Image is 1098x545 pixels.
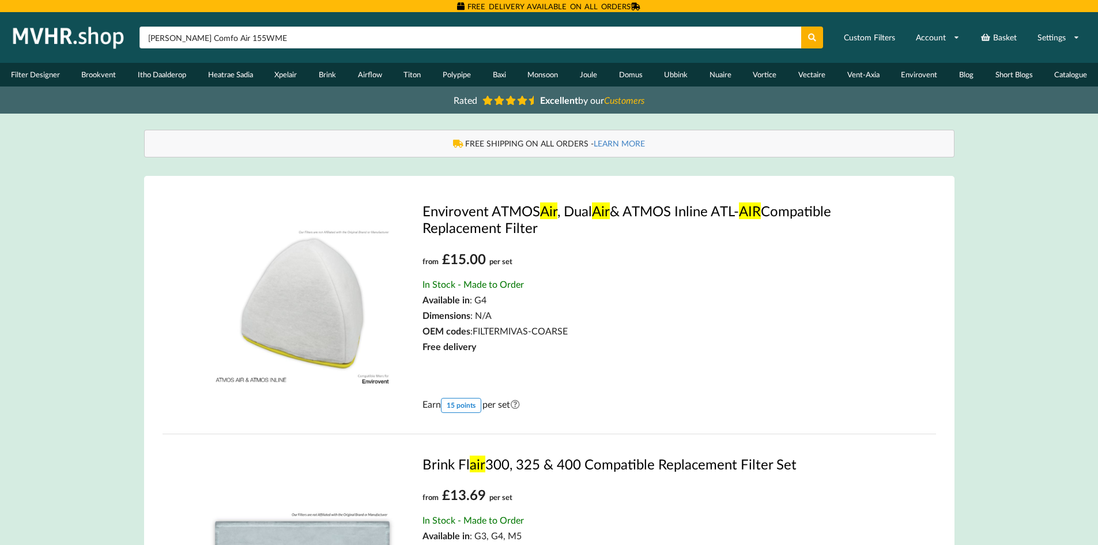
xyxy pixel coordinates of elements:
a: Custom Filters [836,27,903,48]
a: Baxi [482,63,517,87]
a: Vent-Axia [836,63,891,87]
a: Airflow [347,63,393,87]
a: Itho Daalderop [127,63,197,87]
span: per set [489,257,512,266]
span: Rated [454,95,477,106]
a: Vortice [742,63,788,87]
a: Domus [608,63,654,87]
div: : [422,325,900,336]
img: mvhr.shop.png [8,23,129,52]
span: from [422,493,439,502]
input: Search product name or part number... [139,27,801,48]
span: from [422,257,439,266]
span: Dimensions [422,310,470,321]
span: Earn per set [422,398,523,413]
a: Settings [1030,27,1087,48]
a: Brink [308,63,347,87]
a: Heatrae Sadia [197,63,264,87]
a: Rated Excellentby ourCustomers [446,91,653,110]
span: £ [442,250,450,267]
span: £ [442,486,450,503]
a: Blog [948,63,984,87]
bdi: 15.00 [442,250,486,267]
a: Short Blogs [984,63,1044,87]
a: LEARN MORE [594,138,645,148]
a: Polypipe [432,63,482,87]
a: Envirovent ATMOSAir, DualAir& ATMOS Inline ATL-AIRCompatible Replacement Filter [422,202,900,236]
a: Ubbink [653,63,699,87]
a: Envirovent [891,63,949,87]
a: Nuaire [699,63,742,87]
i: Customers [604,95,644,106]
a: Basket [973,27,1024,48]
mark: AIR [739,202,761,219]
div: : G3, G4, M5 [422,530,900,541]
mark: air [470,456,485,472]
span: by our [540,95,644,106]
span: Available in [422,294,470,305]
span: per set [489,493,512,502]
div: : G4 [422,294,900,305]
div: In Stock - Made to Order [422,279,900,290]
img: Envirovent_ATMOS_Air.jpg [198,202,406,411]
a: Vectaire [787,63,836,87]
mark: Air [540,202,557,219]
div: In Stock - Made to Order [422,514,900,525]
div: 15 points [441,398,481,413]
a: Xpelair [264,63,308,87]
a: Joule [569,63,608,87]
mark: Air [592,202,610,219]
a: Brookvent [71,63,127,87]
b: Excellent [540,95,578,106]
span: Available in [422,530,470,541]
a: Catalogue [1043,63,1098,87]
div: FREE SHIPPING ON ALL ORDERS - [156,138,942,149]
a: Titon [393,63,432,87]
bdi: 13.69 [442,486,486,503]
div: : N/A [422,310,900,321]
a: Brink Flair300, 325 & 400 Compatible Replacement Filter Set [422,456,900,472]
span: FILTERMIVAS-COARSE [473,325,568,336]
a: Monsoon [516,63,569,87]
a: Account [908,27,967,48]
div: Free delivery [422,341,900,352]
span: OEM codes [422,325,470,336]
